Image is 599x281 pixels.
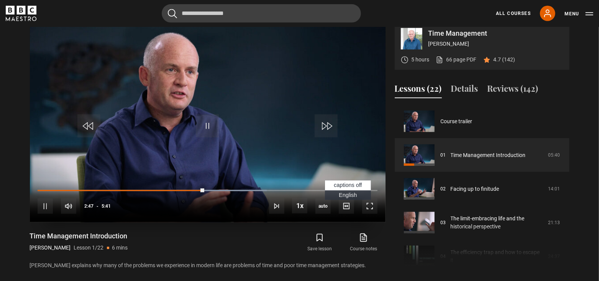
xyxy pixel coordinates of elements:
button: Save lesson [298,231,341,254]
p: Lesson 1/22 [74,244,104,252]
button: Submit the search query [168,9,177,18]
span: 2:47 [84,199,94,213]
a: The limit-embracing life and the historical perspective [451,215,544,231]
video-js: Video Player [30,22,386,222]
button: Fullscreen [362,198,377,214]
p: Time Management [428,30,563,37]
span: - [97,203,98,209]
svg: BBC Maestro [6,6,36,21]
span: captions off [334,182,362,188]
button: Details [451,82,478,98]
a: 66 page PDF [436,56,477,64]
p: 4.7 (142) [494,56,515,64]
span: auto [315,198,331,214]
button: Playback Rate [292,198,307,213]
p: [PERSON_NAME] [30,244,71,252]
a: All Courses [496,10,531,17]
a: Course trailer [441,117,473,126]
p: 5 hours [412,56,430,64]
span: 5:41 [102,199,111,213]
button: Reviews (142) [487,82,538,98]
p: [PERSON_NAME] [428,40,563,48]
h1: Time Management Introduction [30,231,128,241]
button: Mute [61,198,76,214]
p: 6 mins [112,244,128,252]
button: Lessons (22) [395,82,442,98]
div: Progress Bar [38,190,377,192]
span: English [339,192,357,198]
a: Facing up to finitude [451,185,499,193]
p: [PERSON_NAME] explains why many of the problems we experience in modern life are problems of time... [30,261,386,269]
button: Pause [38,198,53,214]
button: Next Lesson [269,198,284,214]
button: Captions [339,198,354,214]
div: Current quality: 720p [315,198,331,214]
a: Time Management Introduction [451,151,526,159]
a: Course notes [341,231,385,254]
button: Toggle navigation [565,10,593,18]
input: Search [162,4,361,23]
